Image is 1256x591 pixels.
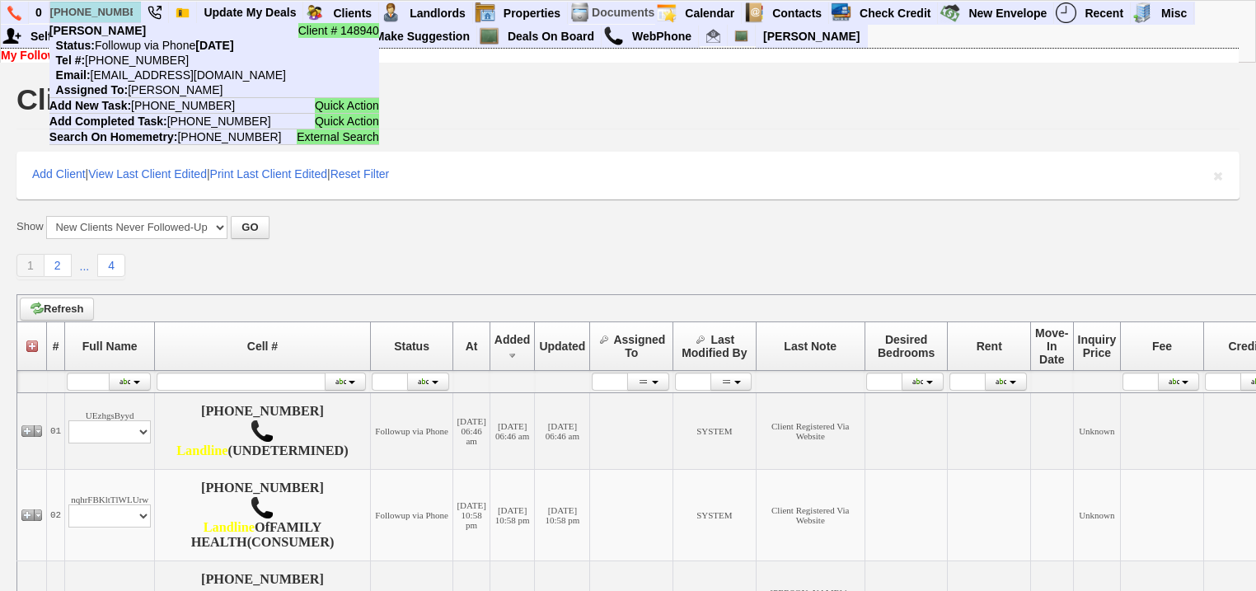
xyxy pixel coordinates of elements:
a: Add Client [32,167,86,181]
span: Assigned To [613,333,665,359]
nobr: [PHONE_NUMBER] [49,130,282,143]
b: [PERSON_NAME] [49,24,146,37]
img: properties.png [475,2,495,23]
a: Landlords [403,2,473,24]
td: [DATE] 10:58 pm [490,469,535,561]
span: Rent [977,340,1002,353]
td: [DATE] 10:58 pm [453,469,490,561]
span: Move-In Date [1035,326,1068,366]
b: Tel #: [56,54,86,67]
img: docs.png [569,2,590,23]
th: # [47,321,65,370]
a: Calendar [678,2,742,24]
a: Misc [1155,2,1194,24]
a: My Followups: 6 [1,49,90,62]
td: Documents [591,2,655,24]
td: [DATE] 10:58 pm [535,469,590,561]
span: At [466,340,478,353]
td: 01 [47,392,65,469]
span: Fee [1152,340,1172,353]
div: | | | [16,152,1240,199]
td: SYSTEM [673,392,757,469]
td: [DATE] 06:46 am [490,392,535,469]
img: recent.png [1056,2,1076,23]
a: 0 [29,2,49,23]
b: My Followups [1,49,77,62]
b: Search On Homemetry: [49,130,178,143]
a: WebPhone [626,26,699,47]
td: Unknown [1073,469,1121,561]
h4: [PHONE_NUMBER] Of (CONSUMER) [158,481,367,550]
nobr: [PHONE_NUMBER] [49,99,235,112]
img: contact.png [743,2,764,23]
span: Desired Bedrooms [878,333,935,359]
b: Email: [56,68,91,82]
td: Client Registered Via Website [756,392,865,469]
a: Contacts [766,2,829,24]
a: Make Suggestion [368,26,477,47]
td: Followup via Phone [370,469,453,561]
nobr: Followup via Phone [49,39,234,52]
img: appt_icon.png [656,2,677,23]
img: myadd.png [2,26,22,46]
span: Added [494,333,531,346]
a: New Envelope [962,2,1054,24]
span: Quick Action [315,114,379,129]
span: Last Note [784,340,837,353]
img: call.png [250,495,274,520]
td: nqhrFBKltTlWLUrw [65,469,155,561]
b: Status: [56,39,95,52]
b: [DATE] [195,39,233,52]
div: | [1,49,1239,62]
td: Client Registered Via Website [756,469,865,561]
img: gmoney.png [940,2,960,23]
img: Renata@HomeSweetHomeProperties.com [706,29,720,43]
img: call.png [603,26,624,46]
b: Add New Task: [49,99,131,112]
b: Onvoy, LLC [204,520,255,535]
a: Deals On Board [501,26,602,47]
b: FAMILY HEALTH [191,520,322,550]
img: landlord.png [381,2,401,23]
a: Clients [326,2,379,24]
span: Client # 148940 [298,23,379,38]
span: Status [394,340,429,353]
b: Add Completed Task: [49,115,167,128]
span: Inquiry Price [1078,333,1117,359]
td: Unknown [1073,392,1121,469]
input: Quick Search [50,2,141,22]
font: Landline [204,520,255,535]
a: 2 [45,254,72,277]
a: 1 [16,254,45,277]
h1: Clients [16,85,115,115]
a: Refresh [20,298,94,321]
img: creditreport.png [831,2,851,23]
a: Recent [1078,2,1131,24]
td: [DATE] 06:46 am [453,392,490,469]
nobr: [PHONE_NUMBER] [49,54,189,67]
img: phone22.png [148,6,162,20]
img: phone.png [7,6,21,21]
b: Assigned To: [56,83,129,96]
td: [DATE] 06:46 am [535,392,590,469]
span: External Search [297,129,379,144]
a: Check Credit [853,2,938,24]
a: Properties [497,2,568,24]
td: SYSTEM [673,469,757,561]
span: Last Modified By [682,333,747,359]
img: chalkboard.png [734,29,748,43]
a: Update My Deals [197,2,303,23]
td: Followup via Phone [370,392,453,469]
img: clients.png [304,2,325,23]
nobr: [PHONE_NUMBER] [49,115,271,128]
span: Quick Action [315,98,379,113]
nobr: [PERSON_NAME] [49,83,223,96]
span: Updated [539,340,585,353]
img: Bookmark.png [176,6,190,20]
td: 02 [47,469,65,561]
img: officebldg.png [1132,2,1153,23]
label: Show [16,219,44,234]
a: [PERSON_NAME] [757,26,866,47]
nobr: [EMAIL_ADDRESS][DOMAIN_NAME] [49,68,286,82]
img: chalkboard.png [479,26,499,46]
